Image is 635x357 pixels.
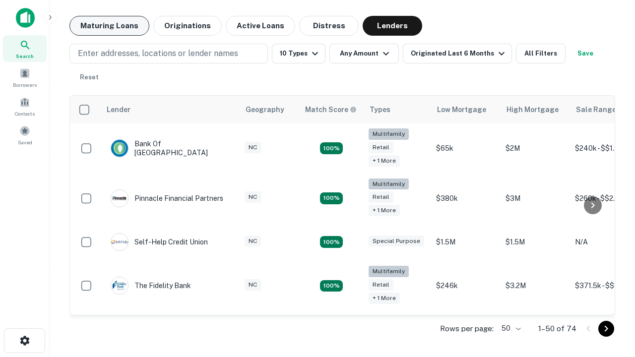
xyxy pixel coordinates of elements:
[3,121,47,148] a: Saved
[369,236,424,247] div: Special Purpose
[440,323,494,335] p: Rows per page:
[111,190,128,207] img: picture
[501,96,570,123] th: High Mortgage
[329,44,399,63] button: Any Amount
[501,261,570,311] td: $3.2M
[69,16,149,36] button: Maturing Loans
[507,104,559,116] div: High Mortgage
[16,8,35,28] img: capitalize-icon.png
[431,123,501,174] td: $65k
[111,140,128,157] img: picture
[598,321,614,337] button: Go to next page
[411,48,508,59] div: Originated Last 6 Months
[299,96,364,123] th: Capitalize uses an advanced AI algorithm to match your search with the best lender. The match sco...
[111,277,191,295] div: The Fidelity Bank
[305,104,355,115] h6: Match Score
[431,96,501,123] th: Low Mortgage
[153,16,222,36] button: Originations
[3,64,47,91] a: Borrowers
[111,277,128,294] img: picture
[272,44,325,63] button: 10 Types
[363,16,422,36] button: Lenders
[364,96,431,123] th: Types
[498,321,522,336] div: 50
[111,139,230,157] div: Bank Of [GEOGRAPHIC_DATA]
[437,104,486,116] div: Low Mortgage
[570,44,601,63] button: Save your search to get updates of matches that match your search criteria.
[101,96,240,123] th: Lender
[576,104,616,116] div: Sale Range
[18,138,32,146] span: Saved
[245,279,261,291] div: NC
[501,223,570,261] td: $1.5M
[369,155,400,167] div: + 1 more
[240,96,299,123] th: Geography
[16,52,34,60] span: Search
[369,293,400,304] div: + 1 more
[369,279,393,291] div: Retail
[369,191,393,203] div: Retail
[107,104,130,116] div: Lender
[73,67,105,87] button: Reset
[370,104,390,116] div: Types
[226,16,295,36] button: Active Loans
[585,246,635,294] iframe: Chat Widget
[299,16,359,36] button: Distress
[69,44,268,63] button: Enter addresses, locations or lender names
[15,110,35,118] span: Contacts
[320,280,343,292] div: Matching Properties: 10, hasApolloMatch: undefined
[13,81,37,89] span: Borrowers
[320,142,343,154] div: Matching Properties: 17, hasApolloMatch: undefined
[431,174,501,224] td: $380k
[245,142,261,153] div: NC
[78,48,238,59] p: Enter addresses, locations or lender names
[431,223,501,261] td: $1.5M
[516,44,566,63] button: All Filters
[245,191,261,203] div: NC
[111,233,208,251] div: Self-help Credit Union
[369,205,400,216] div: + 1 more
[245,236,261,247] div: NC
[3,93,47,119] a: Contacts
[246,104,284,116] div: Geography
[369,178,409,190] div: Multifamily
[369,128,409,140] div: Multifamily
[431,261,501,311] td: $246k
[320,236,343,248] div: Matching Properties: 11, hasApolloMatch: undefined
[501,174,570,224] td: $3M
[369,266,409,277] div: Multifamily
[111,234,128,250] img: picture
[538,323,576,335] p: 1–50 of 74
[305,104,357,115] div: Capitalize uses an advanced AI algorithm to match your search with the best lender. The match sco...
[369,142,393,153] div: Retail
[3,35,47,62] a: Search
[501,123,570,174] td: $2M
[111,189,223,207] div: Pinnacle Financial Partners
[403,44,512,63] button: Originated Last 6 Months
[320,192,343,204] div: Matching Properties: 17, hasApolloMatch: undefined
